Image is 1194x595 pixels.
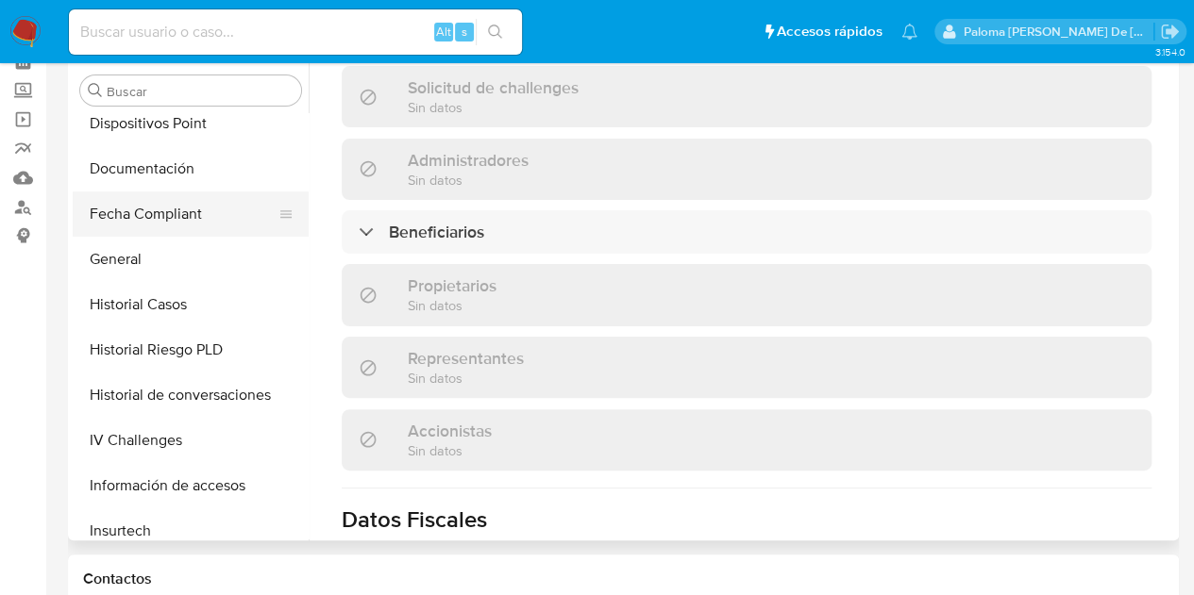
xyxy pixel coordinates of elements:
input: Buscar usuario o caso... [69,20,522,44]
h1: Contactos [83,570,1164,588]
div: Solicitud de challengesSin datos [342,66,1152,127]
button: Buscar [88,83,103,98]
a: Salir [1160,22,1180,41]
p: Sin datos [408,98,579,116]
h3: Accionistas [408,421,492,441]
h3: Administradores [408,150,529,171]
div: PropietariosSin datos [342,264,1152,325]
button: Fecha Compliant [73,191,294,237]
button: Insurtech [73,508,309,554]
button: Dispositivos Point [73,101,309,146]
div: AccionistasSin datos [342,409,1152,471]
p: Sin datos [408,441,492,459]
h3: Beneficiarios [389,222,484,242]
p: paloma.falcondesoto@mercadolibre.cl [964,23,1154,41]
span: s [462,23,467,41]
p: Sin datos [408,296,496,314]
button: Historial de conversaciones [73,372,309,418]
button: Documentación [73,146,309,191]
button: General [73,237,309,282]
span: Alt [436,23,451,41]
button: search-icon [476,19,514,45]
h1: Datos Fiscales [342,505,1152,534]
a: Notificaciones [901,24,917,40]
button: Historial Casos [73,282,309,327]
button: IV Challenges [73,418,309,463]
div: RepresentantesSin datos [342,337,1152,398]
button: Información de accesos [73,463,309,508]
h3: Representantes [408,348,524,369]
div: Beneficiarios [342,210,1152,254]
button: Historial Riesgo PLD [73,327,309,372]
span: 3.154.0 [1154,44,1185,59]
h3: Propietarios [408,275,496,296]
p: Sin datos [408,369,524,387]
div: AdministradoresSin datos [342,139,1152,200]
h3: Solicitud de challenges [408,77,579,98]
span: Accesos rápidos [777,22,883,41]
p: Sin datos [408,171,529,189]
input: Buscar [107,83,294,100]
